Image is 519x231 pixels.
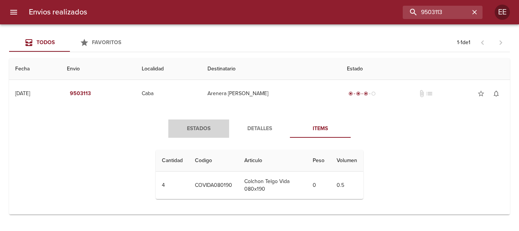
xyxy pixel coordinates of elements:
div: Tabs detalle de guia [168,119,351,138]
iframe: LiveChat chat widget [487,199,519,231]
span: Favoritos [92,39,121,46]
table: Tabla de envíos del cliente [9,58,510,215]
div: [DATE] [15,90,30,97]
td: 0.5 [331,172,363,199]
span: star_border [477,90,485,97]
span: Items [294,124,346,134]
th: Cantidad [156,150,189,172]
button: menu [5,3,23,21]
span: radio_button_unchecked [371,91,376,96]
table: Tabla de Items [156,150,363,199]
span: notifications_none [492,90,500,97]
div: En viaje [347,90,377,97]
h6: Envios realizados [29,6,87,18]
div: Abrir información de usuario [495,5,510,20]
span: Todos [36,39,55,46]
th: Localidad [136,58,201,80]
span: No tiene pedido asociado [426,90,433,97]
span: Detalles [234,124,285,134]
th: Articulo [238,150,307,172]
th: Estado [341,58,510,80]
span: Pagina siguiente [492,33,510,52]
th: Codigo [189,150,238,172]
td: 0 [307,172,331,199]
button: Agregar a favoritos [473,86,489,101]
div: Tabs Envios [9,33,131,52]
td: COVIDA080190 [189,172,238,199]
span: No tiene documentos adjuntos [418,90,426,97]
td: 4 [156,172,189,199]
span: radio_button_checked [364,91,368,96]
th: Envio [61,58,136,80]
th: Volumen [331,150,363,172]
input: buscar [403,6,470,19]
span: Pagina anterior [473,38,492,46]
p: 1 - 1 de 1 [457,39,470,46]
button: 9503113 [67,87,94,101]
td: Colchon Telgo Vida 080x190 [238,172,307,199]
th: Destinatario [201,58,341,80]
td: Arenera [PERSON_NAME] [201,80,341,107]
span: Estados [173,124,225,134]
span: radio_button_checked [348,91,353,96]
td: Caba [136,80,201,107]
span: radio_button_checked [356,91,361,96]
em: 9503113 [70,89,91,99]
div: EE [495,5,510,20]
th: Fecha [9,58,61,80]
button: Activar notificaciones [489,86,504,101]
th: Peso [307,150,331,172]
